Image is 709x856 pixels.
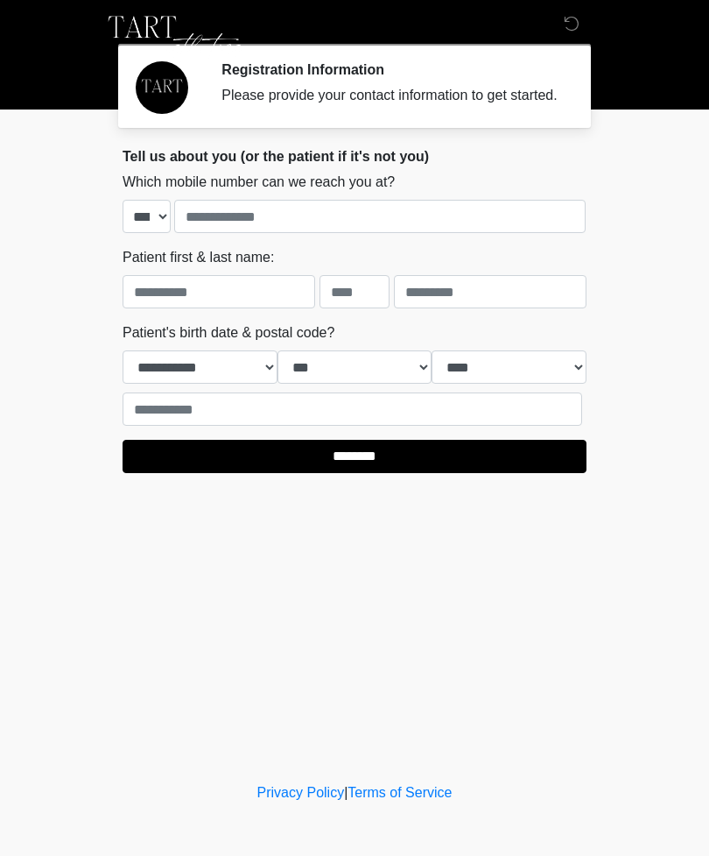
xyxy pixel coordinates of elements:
a: Terms of Service [347,785,452,800]
h2: Tell us about you (or the patient if it's not you) [123,148,586,165]
img: TART Aesthetics, LLC Logo [105,13,244,66]
img: Agent Avatar [136,61,188,114]
a: | [344,785,347,800]
div: Please provide your contact information to get started. [221,85,560,106]
label: Patient's birth date & postal code? [123,322,334,343]
a: Privacy Policy [257,785,345,800]
label: Which mobile number can we reach you at? [123,172,395,193]
label: Patient first & last name: [123,247,274,268]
